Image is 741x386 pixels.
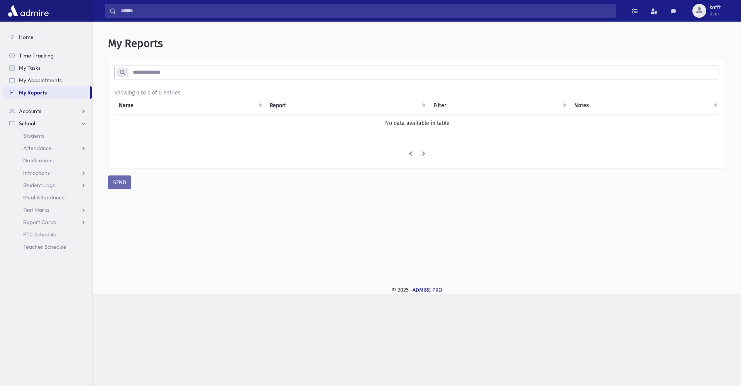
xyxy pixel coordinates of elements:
[3,62,92,74] a: My Tasks
[108,175,131,189] button: SEND
[413,287,442,293] a: ADMIRE PRO
[23,169,50,176] span: Infractions
[3,204,92,216] a: Test Marks
[19,34,34,40] span: Home
[3,31,92,43] a: Home
[6,3,51,19] img: AdmirePro
[3,142,92,154] a: Attendance
[429,97,570,115] th: Filter : activate to sort column ascending
[3,49,92,62] a: Time Tracking
[3,241,92,253] a: Teacher Schedule
[3,179,92,191] a: Student Logs
[3,216,92,228] a: Report Cards
[3,105,92,117] a: Accounts
[23,206,49,213] span: Test Marks
[3,154,92,167] a: Notifications
[114,97,265,115] th: Name: activate to sort column ascending
[19,120,35,127] span: School
[3,228,92,241] a: PTC Schedule
[709,5,721,11] span: kofft
[3,191,92,204] a: Meal Attendance
[114,89,719,97] div: Showing 0 to 0 of 0 entries
[19,89,47,96] span: My Reports
[23,219,56,226] span: Report Cards
[23,243,66,250] span: Teacher Schedule
[265,97,429,115] th: Report: activate to sort column ascending
[108,37,163,50] span: My Reports
[19,52,54,59] span: Time Tracking
[23,231,56,238] span: PTC Schedule
[114,114,720,132] td: No data available in table
[23,132,44,139] span: Students
[3,130,92,142] a: Students
[23,145,52,152] span: Attendance
[23,182,55,189] span: Student Logs
[19,64,41,71] span: My Tasks
[570,97,720,115] th: Notes : activate to sort column ascending
[19,77,62,84] span: My Appointments
[105,286,729,294] div: © 2025 -
[116,4,616,18] input: Search
[709,11,721,17] span: User
[23,194,65,201] span: Meal Attendance
[3,74,92,86] a: My Appointments
[3,117,92,130] a: School
[3,167,92,179] a: Infractions
[3,86,90,99] a: My Reports
[23,157,54,164] span: Notifications
[19,108,41,115] span: Accounts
